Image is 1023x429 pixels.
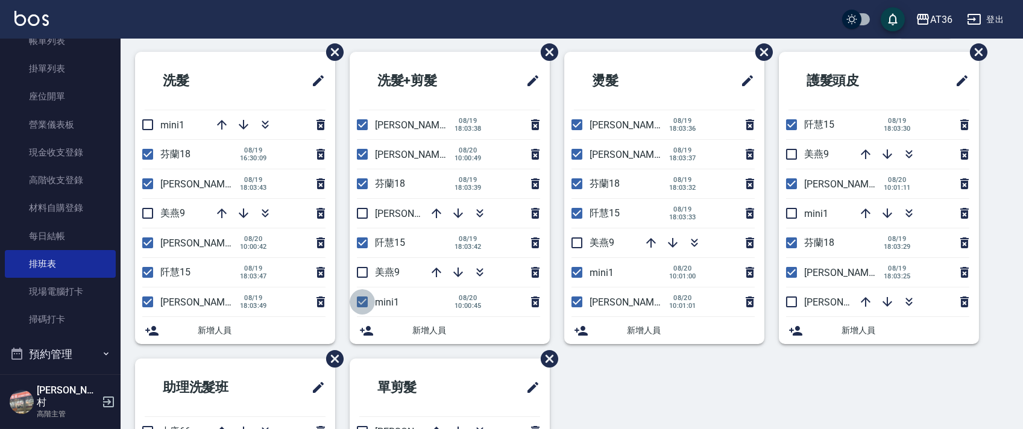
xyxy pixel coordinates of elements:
span: 08/19 [455,235,482,243]
span: 芬蘭18 [590,178,620,189]
a: 高階收支登錄 [5,166,116,194]
span: 阡慧15 [590,207,620,219]
span: 阡慧15 [375,237,405,248]
span: [PERSON_NAME]11 [375,119,458,131]
div: AT36 [930,12,952,27]
button: save [881,7,905,31]
span: 08/20 [669,265,696,272]
img: Logo [14,11,49,26]
span: 新增人員 [412,324,540,337]
span: 刪除班表 [317,34,345,70]
span: 美燕9 [804,148,829,160]
span: 08/20 [455,294,482,302]
span: mini1 [160,119,184,131]
span: mini1 [375,296,399,308]
span: 18:03:29 [884,243,911,251]
span: 芬蘭18 [804,237,834,248]
span: [PERSON_NAME]16 [590,119,673,131]
span: 16:30:09 [240,154,267,162]
span: 08/19 [455,176,482,184]
span: 阡慧15 [160,266,190,278]
span: 新增人員 [627,324,755,337]
span: 刪除班表 [532,341,560,377]
span: [PERSON_NAME]11 [160,178,244,190]
span: [PERSON_NAME]6 [375,149,453,160]
a: 座位開單 [5,83,116,110]
span: 10:01:01 [669,302,696,310]
span: 08/19 [240,176,267,184]
span: 美燕9 [590,237,614,248]
span: 08/19 [884,235,911,243]
span: 修改班表的標題 [304,373,326,402]
div: 新增人員 [350,317,550,344]
span: 08/20 [669,294,696,302]
span: [PERSON_NAME]16 [375,208,458,219]
a: 現金收支登錄 [5,139,116,166]
span: 阡慧15 [804,119,834,130]
h2: 燙髮 [574,59,685,102]
a: 營業儀表板 [5,111,116,139]
h2: 洗髮 [145,59,256,102]
span: 芬蘭18 [160,148,190,160]
span: 修改班表的標題 [518,373,540,402]
span: 18:03:37 [669,154,696,162]
span: 10:01:11 [884,184,911,192]
span: [PERSON_NAME]6 [804,178,882,190]
span: 18:03:25 [884,272,911,280]
span: 08/19 [669,176,696,184]
span: 10:01:00 [669,272,696,280]
h2: 單剪髮 [359,366,477,409]
span: 修改班表的標題 [948,66,969,95]
span: 08/19 [240,265,267,272]
span: 美燕9 [375,266,400,278]
span: 18:03:36 [669,125,696,133]
span: 18:03:47 [240,272,267,280]
h2: 助理洗髮班 [145,366,275,409]
span: 08/19 [455,117,482,125]
a: 現場電腦打卡 [5,278,116,305]
span: [PERSON_NAME]16 [804,296,887,308]
span: [PERSON_NAME]6 [160,237,238,249]
a: 帳單列表 [5,27,116,55]
span: [PERSON_NAME]11 [804,267,887,278]
span: 08/19 [884,117,911,125]
div: 新增人員 [564,317,764,344]
div: 新增人員 [779,317,979,344]
span: [PERSON_NAME]16 [160,296,244,308]
a: 材料自購登錄 [5,194,116,222]
span: 10:00:45 [455,302,482,310]
h2: 洗髮+剪髮 [359,59,486,102]
span: 18:03:43 [240,184,267,192]
span: 修改班表的標題 [304,66,326,95]
span: 10:00:42 [240,243,267,251]
span: 08/19 [669,117,696,125]
span: 08/20 [455,146,482,154]
img: Person [10,390,34,414]
span: 08/20 [884,176,911,184]
span: 18:03:39 [455,184,482,192]
span: 08/19 [884,265,911,272]
h2: 護髮頭皮 [788,59,913,102]
span: 刪除班表 [746,34,775,70]
span: [PERSON_NAME]6 [590,296,667,308]
a: 掃碼打卡 [5,305,116,333]
span: 18:03:32 [669,184,696,192]
span: 08/19 [240,294,267,302]
span: 18:03:49 [240,302,267,310]
a: 每日結帳 [5,222,116,250]
span: mini1 [590,267,614,278]
button: 報表及分析 [5,369,116,401]
span: 18:03:30 [884,125,911,133]
button: AT36 [911,7,957,32]
span: 18:03:38 [455,125,482,133]
span: 08/19 [669,205,696,213]
span: 修改班表的標題 [733,66,755,95]
span: 新增人員 [842,324,969,337]
span: 10:00:49 [455,154,482,162]
span: 18:03:33 [669,213,696,221]
span: 08/19 [240,146,267,154]
span: 美燕9 [160,207,185,219]
span: 刪除班表 [317,341,345,377]
a: 排班表 [5,250,116,278]
span: 08/19 [669,146,696,154]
